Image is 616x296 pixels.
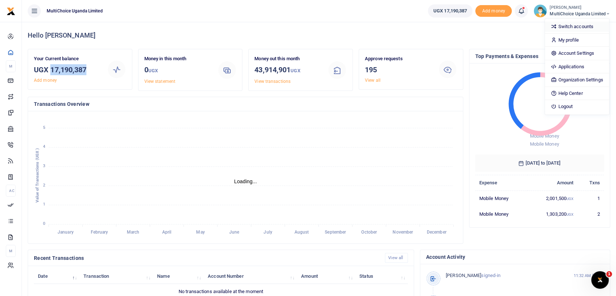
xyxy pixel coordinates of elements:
tspan: 4 [43,144,45,149]
a: View transactions [254,79,291,84]
tspan: March [127,230,140,235]
tspan: May [196,230,204,235]
tspan: November [393,230,413,235]
tspan: August [295,230,309,235]
th: Expense [475,175,528,191]
th: Amount [527,175,577,191]
p: Approve requests [365,55,432,63]
th: Name: activate to sort column ascending [153,268,204,284]
th: Date: activate to sort column descending [34,268,79,284]
tspan: October [361,230,377,235]
span: MultiChoice Uganda Limited [44,8,106,14]
tspan: 2 [43,183,45,188]
a: View all [385,253,408,263]
text: Loading... [234,178,257,184]
tspan: September [325,230,346,235]
small: UGX [566,197,573,201]
p: signed-in [446,272,564,280]
span: Add money [475,5,512,17]
h4: Transactions Overview [34,100,457,108]
td: 2 [577,206,604,222]
h3: UGX 17,190,387 [34,64,101,75]
small: UGX [291,68,300,73]
td: 1,303,200 [527,206,577,222]
tspan: July [264,230,272,235]
a: Add money [34,78,57,83]
tspan: January [58,230,74,235]
a: Applications [545,62,609,72]
h3: 195 [365,64,432,75]
a: Add money [475,8,512,13]
li: Ac [6,185,16,197]
td: Mobile Money [475,191,528,206]
a: Organization Settings [545,75,609,85]
li: Wallet ballance [425,4,475,18]
tspan: December [427,230,447,235]
h6: [DATE] to [DATE] [475,154,604,172]
small: [PERSON_NAME] [550,5,610,11]
img: profile-user [534,4,547,18]
th: Txns [577,175,604,191]
a: UGX 17,190,387 [428,4,472,18]
th: Status: activate to sort column ascending [355,268,408,284]
tspan: April [162,230,172,235]
p: Money out this month [254,55,322,63]
span: UGX 17,190,387 [433,7,467,15]
h4: Account Activity [426,253,604,261]
span: Mobile Money [530,141,559,147]
a: My profile [545,35,609,45]
h4: Hello [PERSON_NAME] [28,31,610,39]
h3: 0 [144,64,212,76]
td: 2,001,500 [527,191,577,206]
tspan: 1 [43,202,45,207]
li: M [6,245,16,257]
tspan: June [229,230,239,235]
td: Mobile Money [475,206,528,222]
small: 11:32 AM [DATE] [573,273,604,279]
a: Switch accounts [545,22,609,32]
td: 1 [577,191,604,206]
h3: 43,914,901 [254,64,322,76]
small: UGX [566,212,573,216]
tspan: 0 [43,221,45,226]
tspan: February [91,230,108,235]
a: View statement [144,79,175,84]
h4: Top Payments & Expenses [475,52,604,60]
small: UGX [148,68,158,73]
p: Your Current balance [34,55,101,63]
span: 1 [606,271,612,277]
a: logo-small logo-large logo-large [7,8,15,14]
a: Account Settings [545,48,609,58]
th: Amount: activate to sort column ascending [297,268,355,284]
text: Value of Transactions (UGX ) [35,148,40,203]
a: Help Center [545,88,609,99]
p: Money in this month [144,55,212,63]
span: Mobile Money [530,133,559,139]
span: MultiChoice Uganda Limited [550,11,610,17]
a: profile-user [PERSON_NAME] MultiChoice Uganda Limited [534,4,610,18]
th: Account Number: activate to sort column ascending [204,268,297,284]
img: logo-small [7,7,15,16]
a: Logout [545,101,609,112]
th: Transaction: activate to sort column ascending [79,268,153,284]
span: [PERSON_NAME] [446,273,481,278]
li: M [6,60,16,72]
li: Toup your wallet [475,5,512,17]
iframe: Intercom live chat [591,271,609,289]
h4: Recent Transactions [34,254,379,262]
a: View all [365,78,381,83]
tspan: 5 [43,125,45,130]
tspan: 3 [43,164,45,168]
